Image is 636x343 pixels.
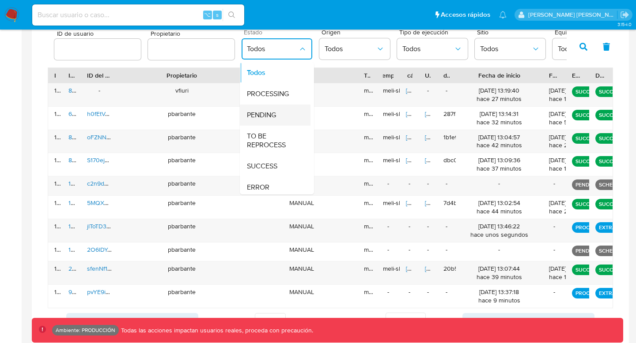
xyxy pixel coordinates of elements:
span: Accesos rápidos [441,10,490,19]
span: 3.154.0 [617,21,632,28]
p: Ambiente: PRODUCCIÓN [56,328,115,332]
p: Todas las acciones impactan usuarios reales, proceda con precaución. [119,326,313,335]
input: Buscar usuario o caso... [32,9,244,21]
p: stella.andriano@mercadolibre.com [528,11,617,19]
span: s [216,11,219,19]
span: ⌥ [204,11,211,19]
button: search-icon [223,9,241,21]
a: Salir [620,10,629,19]
a: Notificaciones [499,11,507,19]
